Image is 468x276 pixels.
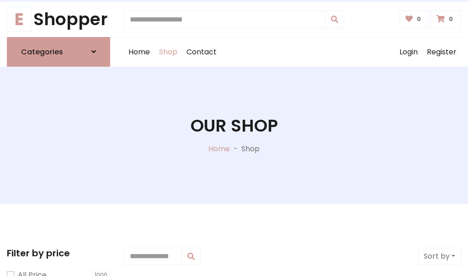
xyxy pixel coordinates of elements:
span: E [7,7,32,32]
span: 0 [447,15,455,23]
a: Register [422,37,461,67]
h6: Categories [21,48,63,56]
a: 0 [399,11,429,28]
a: 0 [431,11,461,28]
a: Login [395,37,422,67]
a: Home [124,37,154,67]
a: Shop [154,37,182,67]
h1: Shopper [7,9,110,30]
h5: Filter by price [7,248,110,259]
button: Sort by [418,248,461,265]
a: Contact [182,37,221,67]
a: Home [208,143,230,154]
a: Categories [7,37,110,67]
h1: Our Shop [191,116,278,136]
p: Shop [241,143,260,154]
a: EShopper [7,9,110,30]
p: - [230,143,241,154]
span: 0 [415,15,423,23]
